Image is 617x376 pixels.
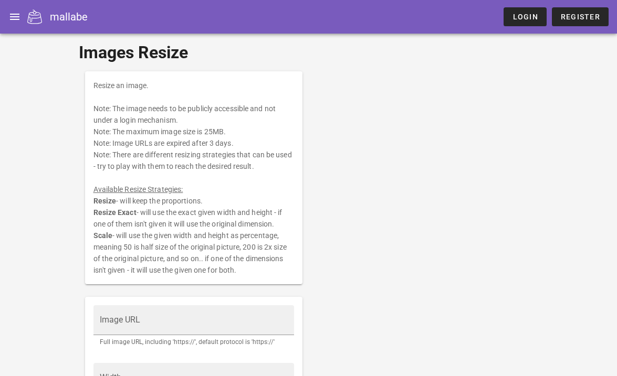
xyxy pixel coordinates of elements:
a: Login [504,7,546,26]
u: Available Resize Strategies: [93,185,183,194]
b: Resize [93,197,117,205]
div: Full image URL, including 'https://', default protocol is 'https://' [100,339,288,345]
span: Login [512,13,538,21]
div: mallabe [50,9,88,25]
b: Resize Exact [93,208,137,217]
div: Resize an image. Note: The image needs to be publicly accessible and not under a login mechanism.... [85,71,302,284]
b: Scale [93,231,113,240]
span: Register [560,13,600,21]
a: Register [552,7,609,26]
h1: Images Resize [79,40,539,65]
